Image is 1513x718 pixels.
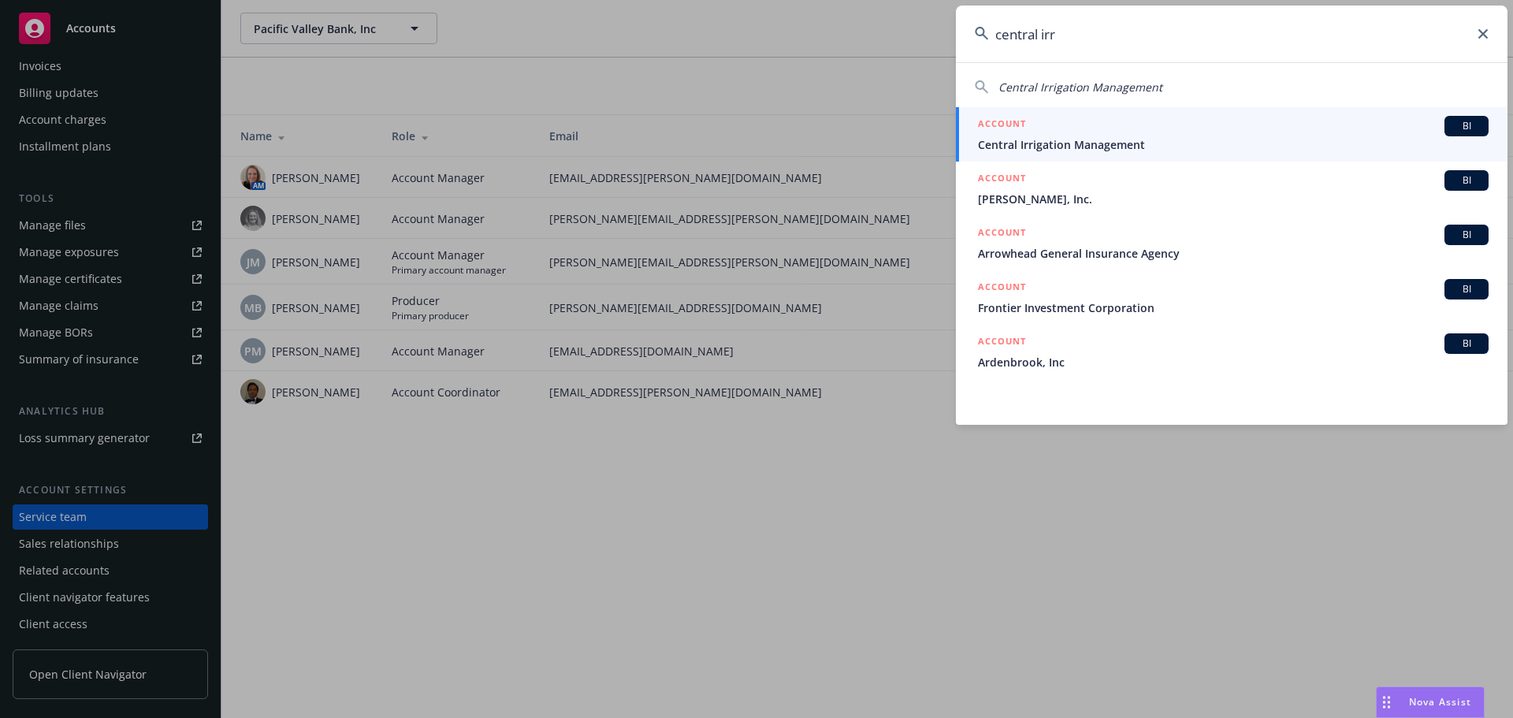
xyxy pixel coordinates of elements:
h5: ACCOUNT [978,225,1026,244]
span: Ardenbrook, Inc [978,354,1489,370]
h5: ACCOUNT [978,116,1026,135]
span: BI [1451,282,1482,296]
a: ACCOUNTBIFrontier Investment Corporation [956,270,1507,325]
span: [PERSON_NAME], Inc. [978,191,1489,207]
button: Nova Assist [1376,686,1485,718]
span: Central Irrigation Management [978,136,1489,153]
span: BI [1451,119,1482,133]
a: ACCOUNTBI[PERSON_NAME], Inc. [956,162,1507,216]
h5: ACCOUNT [978,170,1026,189]
span: Nova Assist [1409,695,1471,709]
a: ACCOUNTBICentral Irrigation Management [956,107,1507,162]
span: BI [1451,228,1482,242]
span: BI [1451,173,1482,188]
a: ACCOUNTBIArdenbrook, Inc [956,325,1507,379]
span: Arrowhead General Insurance Agency [978,245,1489,262]
span: BI [1451,337,1482,351]
div: Drag to move [1377,687,1396,717]
a: ACCOUNTBIArrowhead General Insurance Agency [956,216,1507,270]
h5: ACCOUNT [978,279,1026,298]
span: Frontier Investment Corporation [978,299,1489,316]
input: Search... [956,6,1507,62]
span: Central Irrigation Management [998,80,1162,95]
h5: ACCOUNT [978,333,1026,352]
